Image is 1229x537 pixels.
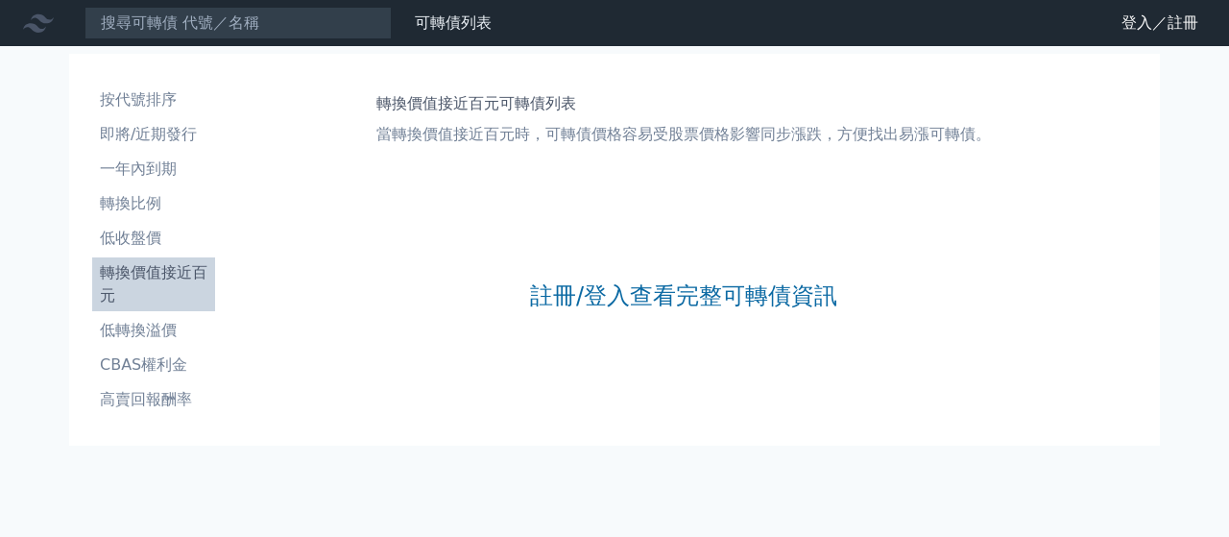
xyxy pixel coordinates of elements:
a: CBAS權利金 [92,350,215,380]
h1: 轉換價值接近百元可轉債列表 [376,92,991,115]
a: 轉換價值接近百元 [92,257,215,311]
input: 搜尋可轉債 代號／名稱 [84,7,392,39]
a: 低收盤價 [92,223,215,254]
li: 低轉換溢價 [92,319,215,342]
a: 可轉債列表 [415,13,492,32]
li: 一年內到期 [92,158,215,181]
li: 按代號排序 [92,88,215,111]
a: 註冊/登入查看完整可轉債資訊 [530,281,837,311]
li: 高賣回報酬率 [92,388,215,411]
li: CBAS權利金 [92,354,215,377]
a: 一年內到期 [92,154,215,184]
a: 轉換比例 [92,188,215,219]
li: 即將/近期發行 [92,123,215,146]
a: 即將/近期發行 [92,119,215,150]
a: 高賣回報酬率 [92,384,215,415]
a: 低轉換溢價 [92,315,215,346]
li: 轉換比例 [92,192,215,215]
a: 按代號排序 [92,85,215,115]
p: 當轉換價值接近百元時，可轉債價格容易受股票價格影響同步漲跌，方便找出易漲可轉債。 [376,123,991,146]
a: 登入／註冊 [1106,8,1214,38]
li: 轉換價值接近百元 [92,261,215,307]
li: 低收盤價 [92,227,215,250]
